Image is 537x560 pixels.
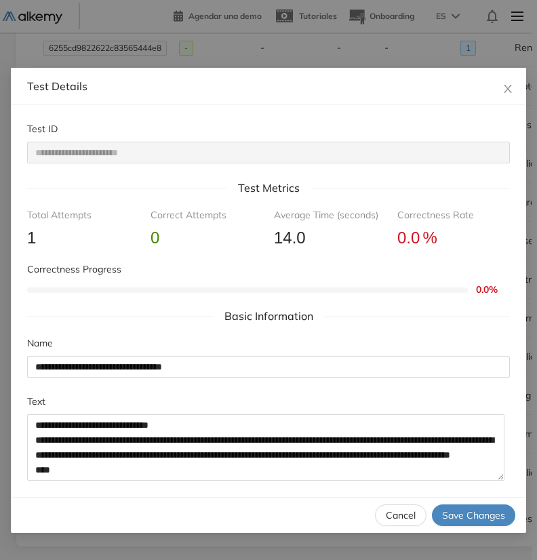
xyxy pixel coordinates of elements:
input: Name [27,356,510,378]
span: .0 [406,228,420,247]
span: Test Metrics [227,180,311,197]
div: Correct Attempts [151,207,263,222]
span: Correctness Progress [27,263,121,275]
label: Text [27,394,45,409]
button: Close [490,68,526,104]
div: Total Attempts [27,207,140,222]
span: 14 [274,228,292,247]
label: Name [27,336,53,351]
span: close [502,83,513,94]
div: Test Details [27,79,510,94]
span: 0 [151,228,159,247]
button: Cancel [375,504,426,526]
span: % [422,225,437,251]
div: Correctness Rate [397,207,510,222]
textarea: Text [27,414,504,481]
label: Test ID [27,121,58,136]
label: Explanation [27,497,77,512]
span: 0 [397,228,406,247]
span: Save Changes [442,508,505,523]
span: 1 [27,228,36,247]
span: .0 [292,228,306,247]
span: Cancel [386,508,416,523]
span: Basic Information [214,308,324,325]
span: 0.0 % [476,282,510,297]
button: Save Changes [432,504,515,526]
div: Average Time (seconds) [274,207,386,222]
